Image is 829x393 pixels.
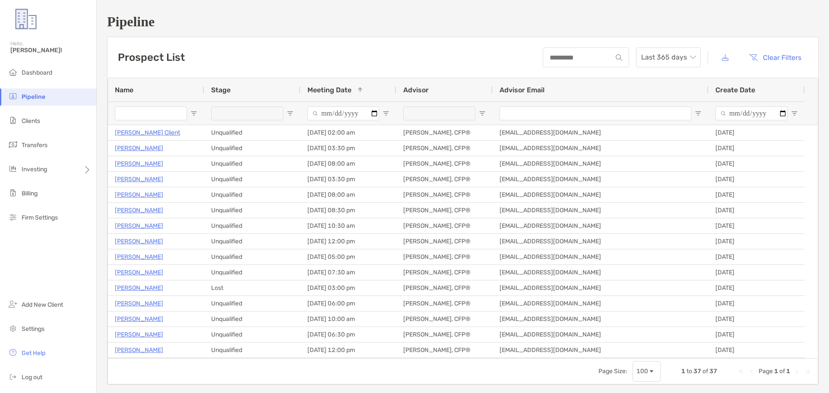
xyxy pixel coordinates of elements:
[709,125,805,140] div: [DATE]
[115,298,163,309] a: [PERSON_NAME]
[479,110,486,117] button: Open Filter Menu
[8,188,18,198] img: billing icon
[709,368,717,375] span: 37
[115,283,163,293] p: [PERSON_NAME]
[301,218,396,233] div: [DATE] 10:30 am
[709,265,805,280] div: [DATE]
[396,156,493,171] div: [PERSON_NAME], CFP®
[204,172,301,187] div: Unqualified
[301,156,396,171] div: [DATE] 08:00 am
[383,110,389,117] button: Open Filter Menu
[709,172,805,187] div: [DATE]
[8,212,18,222] img: firm-settings icon
[22,349,45,357] span: Get Help
[287,110,294,117] button: Open Filter Menu
[204,265,301,280] div: Unqualified
[190,110,197,117] button: Open Filter Menu
[8,91,18,101] img: pipeline icon
[396,172,493,187] div: [PERSON_NAME], CFP®
[22,117,40,125] span: Clients
[396,141,493,156] div: [PERSON_NAME], CFP®
[493,327,709,342] div: [EMAIL_ADDRESS][DOMAIN_NAME]
[115,86,133,94] span: Name
[493,203,709,218] div: [EMAIL_ADDRESS][DOMAIN_NAME]
[500,86,544,94] span: Advisor Email
[493,343,709,358] div: [EMAIL_ADDRESS][DOMAIN_NAME]
[115,127,180,138] p: [PERSON_NAME] Client
[636,368,648,375] div: 100
[786,368,790,375] span: 1
[301,296,396,311] div: [DATE] 06:00 pm
[493,141,709,156] div: [EMAIL_ADDRESS][DOMAIN_NAME]
[115,174,163,185] a: [PERSON_NAME]
[307,86,351,94] span: Meeting Date
[681,368,685,375] span: 1
[493,265,709,280] div: [EMAIL_ADDRESS][DOMAIN_NAME]
[8,347,18,358] img: get-help icon
[301,343,396,358] div: [DATE] 12:00 pm
[396,234,493,249] div: [PERSON_NAME], CFP®
[22,325,44,333] span: Settings
[687,368,692,375] span: to
[301,265,396,280] div: [DATE] 07:30 am
[396,249,493,264] div: [PERSON_NAME], CFP®
[493,311,709,327] div: [EMAIL_ADDRESS][DOMAIN_NAME]
[396,187,493,202] div: [PERSON_NAME], CFP®
[748,368,755,375] div: Previous Page
[396,327,493,342] div: [PERSON_NAME], CFP®
[709,249,805,264] div: [DATE]
[22,69,52,76] span: Dashboard
[204,203,301,218] div: Unqualified
[115,314,163,324] p: [PERSON_NAME]
[301,234,396,249] div: [DATE] 12:00 pm
[301,203,396,218] div: [DATE] 08:30 pm
[500,107,691,120] input: Advisor Email Filter Input
[115,220,163,231] a: [PERSON_NAME]
[301,187,396,202] div: [DATE] 08:00 am
[396,296,493,311] div: [PERSON_NAME], CFP®
[115,267,163,278] p: [PERSON_NAME]
[115,107,187,120] input: Name Filter Input
[403,86,429,94] span: Advisor
[791,110,798,117] button: Open Filter Menu
[115,158,163,169] a: [PERSON_NAME]
[211,86,231,94] span: Stage
[115,189,163,200] a: [PERSON_NAME]
[709,280,805,296] div: [DATE]
[779,368,785,375] span: of
[493,156,709,171] div: [EMAIL_ADDRESS][DOMAIN_NAME]
[396,280,493,296] div: [PERSON_NAME], CFP®
[115,143,163,154] a: [PERSON_NAME]
[115,329,163,340] a: [PERSON_NAME]
[8,323,18,333] img: settings icon
[396,343,493,358] div: [PERSON_NAME], CFP®
[204,327,301,342] div: Unqualified
[742,48,808,67] button: Clear Filters
[738,368,745,375] div: First Page
[204,249,301,264] div: Unqualified
[396,265,493,280] div: [PERSON_NAME], CFP®
[22,93,45,101] span: Pipeline
[493,249,709,264] div: [EMAIL_ADDRESS][DOMAIN_NAME]
[709,327,805,342] div: [DATE]
[115,345,163,355] p: [PERSON_NAME]
[204,218,301,233] div: Unqualified
[204,187,301,202] div: Unqualified
[709,203,805,218] div: [DATE]
[8,163,18,174] img: investing icon
[115,205,163,216] a: [PERSON_NAME]
[396,218,493,233] div: [PERSON_NAME], CFP®
[204,141,301,156] div: Unqualified
[396,311,493,327] div: [PERSON_NAME], CFP®
[695,110,702,117] button: Open Filter Menu
[396,125,493,140] div: [PERSON_NAME], CFP®
[10,47,91,54] span: [PERSON_NAME]!
[115,252,163,262] a: [PERSON_NAME]
[641,48,696,67] span: Last 365 days
[204,125,301,140] div: Unqualified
